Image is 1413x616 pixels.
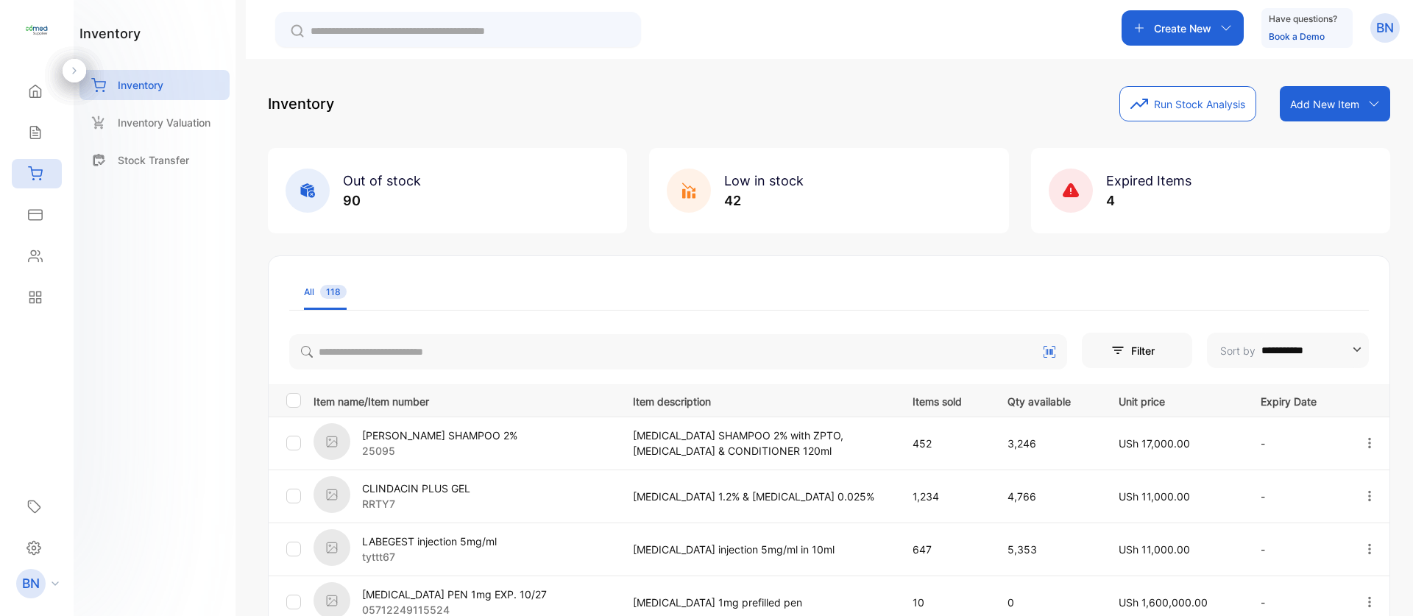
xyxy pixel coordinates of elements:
[1261,489,1333,504] p: -
[1261,391,1333,409] p: Expiry Date
[724,191,804,210] p: 42
[1007,391,1088,409] p: Qty available
[633,595,883,610] p: [MEDICAL_DATA] 1mg prefilled pen
[1119,596,1208,609] span: USh 1,600,000.00
[633,489,883,504] p: [MEDICAL_DATA] 1.2% & [MEDICAL_DATA] 0.025%
[1261,595,1333,610] p: -
[1122,10,1244,46] button: Create New
[1007,489,1088,504] p: 4,766
[913,595,977,610] p: 10
[913,436,977,451] p: 452
[1119,437,1190,450] span: USh 17,000.00
[1106,191,1191,210] p: 4
[1119,490,1190,503] span: USh 11,000.00
[362,428,517,443] p: [PERSON_NAME] SHAMPOO 2%
[79,24,141,43] h1: inventory
[362,549,497,564] p: tyttt67
[1106,173,1191,188] span: Expired Items
[1154,21,1211,36] p: Create New
[1370,10,1400,46] button: BN
[633,391,883,409] p: Item description
[22,574,40,593] p: BN
[1207,333,1369,368] button: Sort by
[1119,86,1256,121] button: Run Stock Analysis
[1269,12,1337,26] p: Have questions?
[362,443,517,459] p: 25095
[1261,542,1333,557] p: -
[79,70,230,100] a: Inventory
[268,93,334,115] p: Inventory
[314,476,350,513] img: item
[26,19,48,41] img: logo
[118,115,210,130] p: Inventory Valuation
[343,191,421,210] p: 90
[320,285,347,299] span: 118
[314,391,615,409] p: Item name/Item number
[633,542,883,557] p: [MEDICAL_DATA] injection 5mg/ml in 10ml
[1261,436,1333,451] p: -
[1119,543,1190,556] span: USh 11,000.00
[1119,391,1230,409] p: Unit price
[362,481,470,496] p: CLINDACIN PLUS GEL
[362,587,547,602] p: [MEDICAL_DATA] PEN 1mg EXP. 10/27
[1269,31,1325,42] a: Book a Demo
[1376,18,1394,38] p: BN
[913,542,977,557] p: 647
[633,428,883,459] p: [MEDICAL_DATA] SHAMPOO 2% with ZPTO, [MEDICAL_DATA] & CONDITIONER 120ml
[362,534,497,549] p: LABEGEST injection 5mg/ml
[118,152,189,168] p: Stock Transfer
[314,529,350,566] img: item
[314,423,350,460] img: item
[724,173,804,188] span: Low in stock
[343,173,421,188] span: Out of stock
[118,77,163,93] p: Inventory
[1220,343,1256,358] p: Sort by
[913,489,977,504] p: 1,234
[1351,554,1413,616] iframe: LiveChat chat widget
[79,145,230,175] a: Stock Transfer
[1007,436,1088,451] p: 3,246
[1290,96,1359,112] p: Add New Item
[79,107,230,138] a: Inventory Valuation
[1007,542,1088,557] p: 5,353
[304,286,347,299] div: All
[1007,595,1088,610] p: 0
[913,391,977,409] p: Items sold
[362,496,470,511] p: RRTY7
